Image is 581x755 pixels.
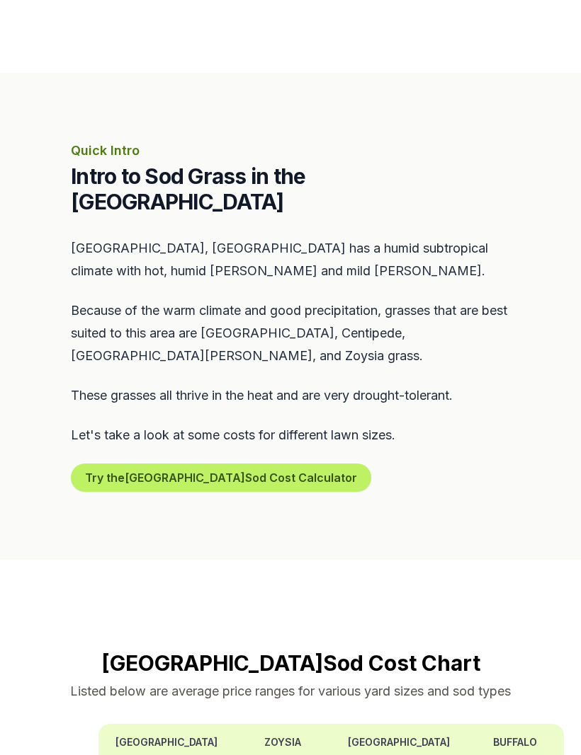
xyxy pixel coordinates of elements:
p: [GEOGRAPHIC_DATA], [GEOGRAPHIC_DATA] has a humid subtropical climate with hot, humid [PERSON_NAME... [71,237,510,282]
p: These grasses all thrive in the heat and are very drought-tolerant. [71,384,510,407]
p: Quick Intro [71,141,510,161]
p: Listed below are average price ranges for various yard sizes and sod types [17,681,564,701]
h2: Intro to Sod Grass in the [GEOGRAPHIC_DATA] [71,163,510,214]
button: Try the[GEOGRAPHIC_DATA]Sod Cost Calculator [71,463,371,492]
p: Because of the warm climate and good precipitation, grasses that are best suited to this area are... [71,299,510,367]
p: Let's take a look at some costs for different lawn sizes. [71,424,510,446]
h2: [GEOGRAPHIC_DATA] Sod Cost Chart [17,650,564,676]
